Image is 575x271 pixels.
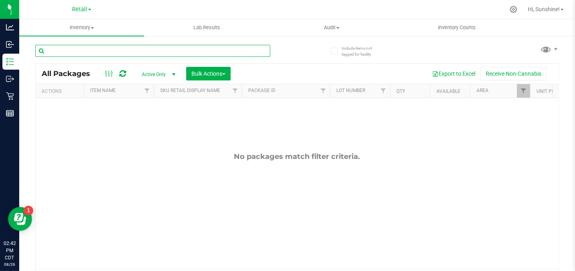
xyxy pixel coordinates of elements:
[229,84,242,98] a: Filter
[528,6,560,12] span: Hi, Sunshine!
[481,67,547,80] button: Receive Non-Cannabis
[427,67,481,80] button: Export to Excel
[6,75,14,83] inline-svg: Outbound
[6,58,14,66] inline-svg: Inventory
[394,19,519,36] a: Inventory Counts
[436,88,460,94] a: Available
[6,109,14,117] inline-svg: Reports
[36,152,559,161] div: No packages match filter criteria.
[6,23,14,31] inline-svg: Analytics
[248,88,275,93] a: Package ID
[377,84,390,98] a: Filter
[4,240,16,261] p: 02:42 PM CDT
[42,69,98,78] span: All Packages
[4,261,16,267] p: 08/26
[6,92,14,100] inline-svg: Retail
[19,24,144,31] span: Inventory
[537,88,562,94] a: Unit Price
[427,24,487,31] span: Inventory Counts
[42,88,80,94] div: Actions
[160,88,220,93] a: SKU Retail Display Name
[141,84,154,98] a: Filter
[191,70,225,77] span: Bulk Actions
[336,88,365,93] a: Lot Number
[517,84,530,98] a: Filter
[35,45,270,57] input: Search Package ID, Item Name, SKU, Lot or Part Number...
[6,40,14,48] inline-svg: Inbound
[19,19,144,36] a: Inventory
[269,19,394,36] a: Audit
[396,88,405,94] a: Qty
[8,207,32,231] iframe: Resource center
[509,6,519,13] div: Manage settings
[72,6,87,13] span: Retail
[183,24,231,31] span: Lab Results
[270,24,394,31] span: Audit
[90,88,116,93] a: Item Name
[342,45,382,57] span: Include items not tagged for facility
[24,206,33,215] iframe: Resource center unread badge
[476,88,489,93] a: Area
[144,19,269,36] a: Lab Results
[317,84,330,98] a: Filter
[186,67,231,80] button: Bulk Actions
